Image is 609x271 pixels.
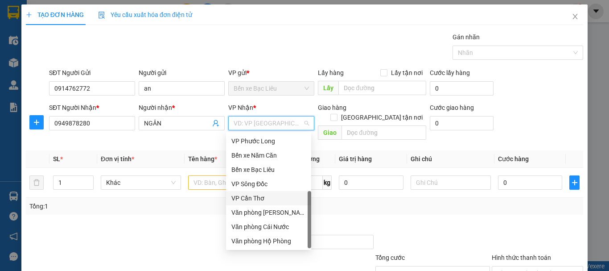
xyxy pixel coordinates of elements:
label: Cước giao hàng [430,104,474,111]
div: Văn phòng Hộ Phòng [231,236,306,246]
span: VP Nhận [228,104,253,111]
div: Bến xe Bạc Liêu [226,163,311,177]
label: Hình thức thanh toán [492,254,551,261]
div: Bến xe Năm Căn [226,148,311,163]
div: Văn phòng [PERSON_NAME] [231,208,306,217]
div: Bến xe Năm Căn [231,150,306,160]
span: Giao [318,125,342,140]
input: Dọc đường [338,81,426,95]
span: Yêu cầu xuất hóa đơn điện tử [98,11,192,18]
input: VD: Bàn, Ghế [188,175,268,190]
div: VP Phước Long [226,134,311,148]
span: Tổng cước [375,254,405,261]
th: Ghi chú [407,150,494,168]
span: SL [53,155,60,163]
span: Khác [106,176,176,189]
input: Cước lấy hàng [430,81,494,96]
div: VP gửi [228,68,314,78]
span: Cước hàng [498,155,529,163]
div: Văn phòng Tắc Vân [226,205,311,220]
div: SĐT Người Nhận [49,103,135,113]
img: icon [98,12,105,19]
span: close [572,13,579,20]
div: Tổng: 1 [29,201,236,211]
span: Giao hàng [318,104,346,111]
div: SĐT Người Gửi [49,68,135,78]
input: Cước giao hàng [430,116,494,130]
span: [GEOGRAPHIC_DATA] tận nơi [337,113,426,122]
div: Văn phòng Cái Nước [226,220,311,234]
label: Cước lấy hàng [430,69,470,76]
input: Dọc đường [342,125,426,140]
div: VP Phước Long [231,136,306,146]
button: plus [569,175,580,190]
button: Close [563,4,588,29]
span: user-add [212,120,219,127]
button: plus [29,115,44,129]
div: VP Sông Đốc [226,177,311,191]
span: Đơn vị tính [101,155,134,163]
span: kg [323,175,332,190]
div: Văn phòng Cái Nước [231,222,306,232]
span: plus [30,119,43,126]
span: Tên hàng [188,155,217,163]
label: Gán nhãn [453,33,480,41]
span: Giá trị hàng [339,155,372,163]
div: Người gửi [139,68,225,78]
span: plus [26,12,32,18]
span: Bến xe Bạc Liêu [234,82,309,95]
span: TẠO ĐƠN HÀNG [26,11,84,18]
input: Ghi Chú [411,175,491,190]
input: 0 [339,175,403,190]
div: Văn phòng Hộ Phòng [226,234,311,248]
span: Lấy hàng [318,69,344,76]
div: Bến xe Bạc Liêu [231,165,306,175]
span: Lấy [318,81,338,95]
div: VP Sông Đốc [231,179,306,189]
div: Người nhận [139,103,225,113]
div: VP Cần Thơ [226,191,311,205]
span: plus [570,179,579,186]
button: delete [29,175,44,190]
div: VP Cần Thơ [231,193,306,203]
span: Lấy tận nơi [387,68,426,78]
